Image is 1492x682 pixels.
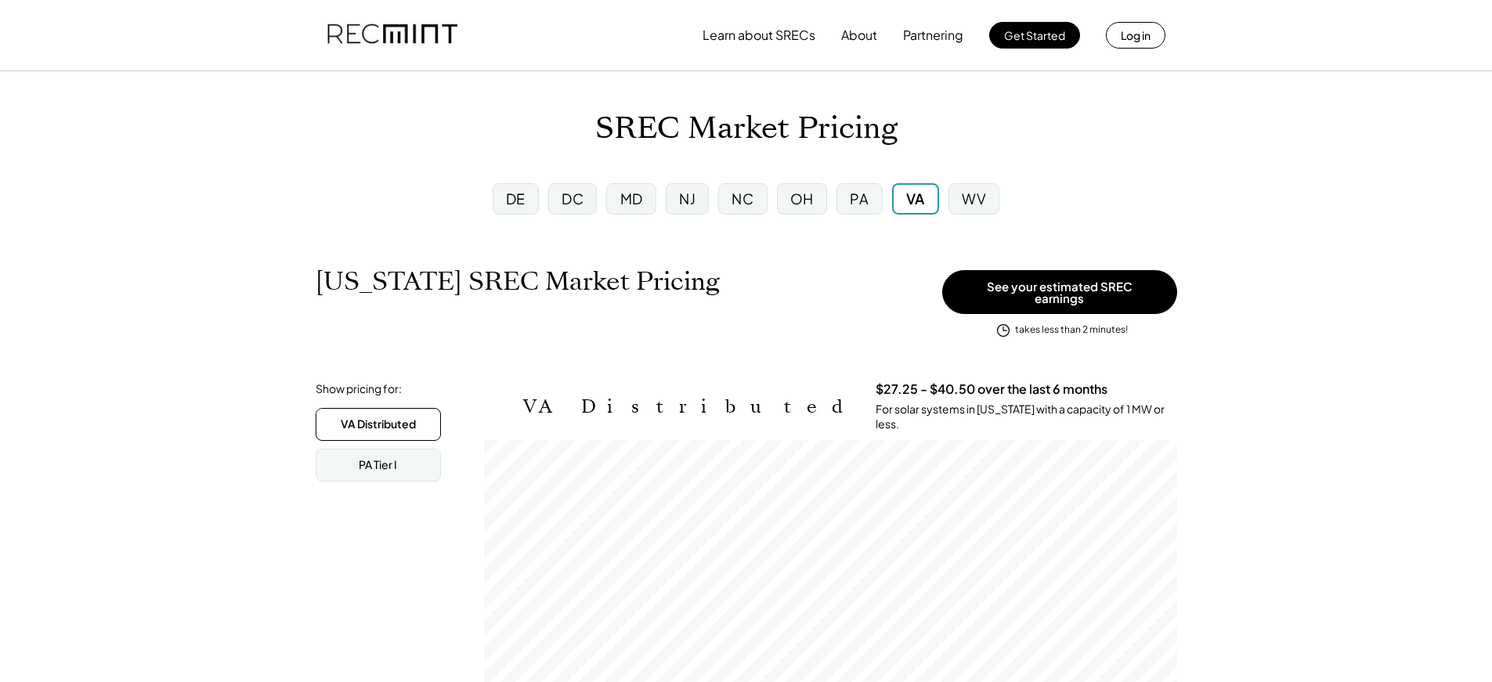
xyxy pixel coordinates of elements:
button: See your estimated SREC earnings [942,270,1177,314]
div: For solar systems in [US_STATE] with a capacity of 1 MW or less. [876,402,1177,432]
div: DC [562,189,583,208]
button: About [841,20,877,51]
div: OH [790,189,814,208]
img: recmint-logotype%403x.png [327,9,457,62]
button: Log in [1106,22,1165,49]
div: PA [850,189,869,208]
div: VA [906,189,925,208]
button: Learn about SRECs [703,20,815,51]
div: PA Tier I [359,457,397,473]
div: NC [732,189,753,208]
div: Show pricing for: [316,381,402,397]
button: Partnering [903,20,963,51]
h3: $27.25 - $40.50 over the last 6 months [876,381,1107,398]
div: NJ [679,189,695,208]
div: MD [620,189,643,208]
div: VA Distributed [341,417,416,432]
button: Get Started [989,22,1080,49]
h1: SREC Market Pricing [595,110,898,147]
h1: [US_STATE] SREC Market Pricing [316,266,720,297]
div: takes less than 2 minutes! [1015,323,1128,337]
div: DE [506,189,526,208]
div: WV [962,189,986,208]
h2: VA Distributed [523,395,852,418]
